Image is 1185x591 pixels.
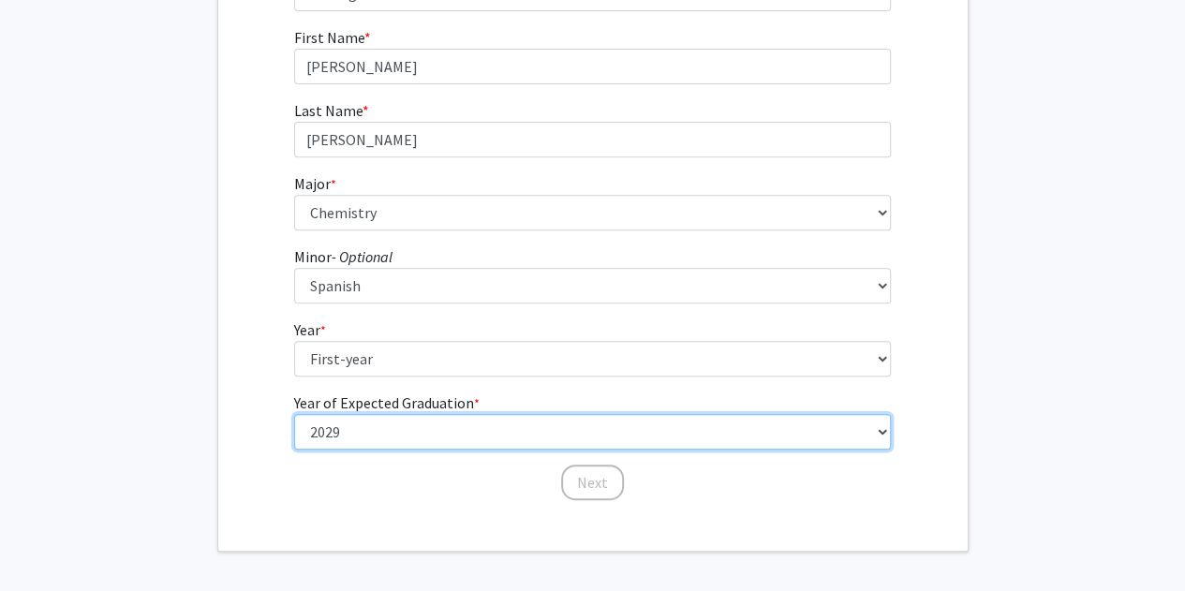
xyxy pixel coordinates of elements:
[294,28,364,47] span: First Name
[294,318,326,341] label: Year
[332,247,393,266] i: - Optional
[294,392,480,414] label: Year of Expected Graduation
[294,245,393,268] label: Minor
[294,172,336,195] label: Major
[294,101,363,120] span: Last Name
[14,507,80,577] iframe: Chat
[561,465,624,500] button: Next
